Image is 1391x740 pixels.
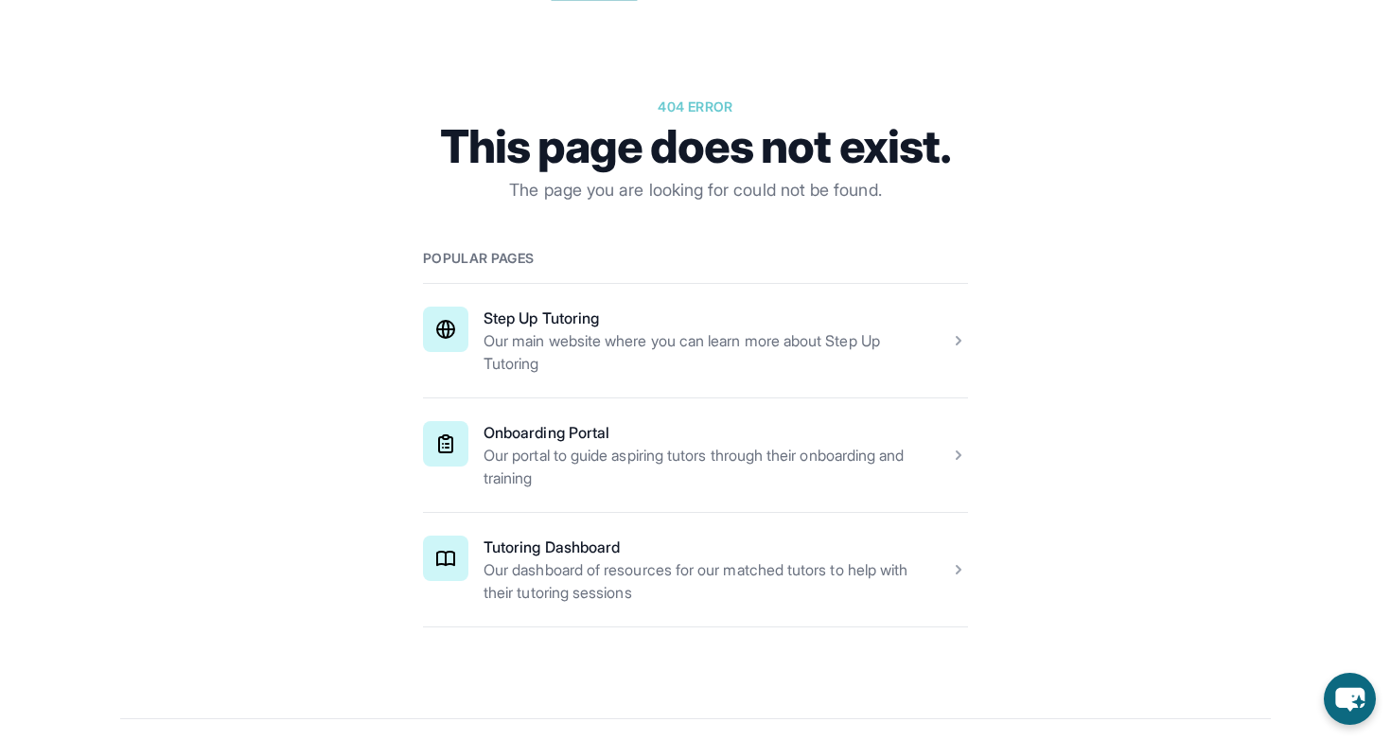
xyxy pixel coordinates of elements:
[484,308,599,327] a: Step Up Tutoring
[423,124,968,169] h1: This page does not exist.
[423,177,968,203] p: The page you are looking for could not be found.
[423,97,968,116] p: 404 error
[423,249,968,268] h2: Popular pages
[484,423,609,442] a: Onboarding Portal
[1324,673,1376,725] button: chat-button
[484,537,620,556] a: Tutoring Dashboard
